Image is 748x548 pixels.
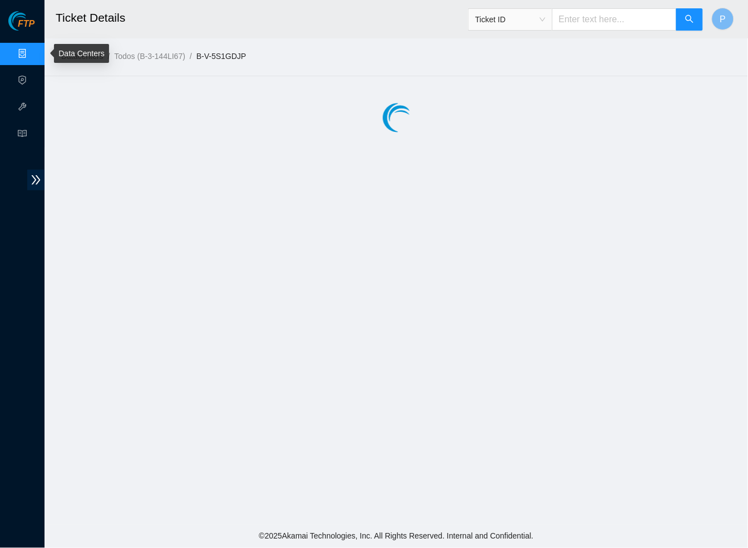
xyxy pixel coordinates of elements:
[475,11,545,28] span: Ticket ID
[552,8,677,31] input: Enter text here...
[114,52,185,61] a: Todos (B-3-144LI67)
[27,170,45,190] span: double-right
[8,11,56,31] img: Akamai Technologies
[712,8,734,30] button: P
[676,8,703,31] button: search
[196,52,246,61] a: B-V-5S1GDJP
[45,525,748,548] footer: © 2025 Akamai Technologies, Inc. All Rights Reserved. Internal and Confidential.
[18,124,27,146] span: read
[190,52,192,61] span: /
[685,14,694,25] span: search
[18,19,35,29] span: FTP
[8,20,35,34] a: Akamai TechnologiesFTP
[58,49,104,58] a: Data Centers
[720,12,726,26] span: P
